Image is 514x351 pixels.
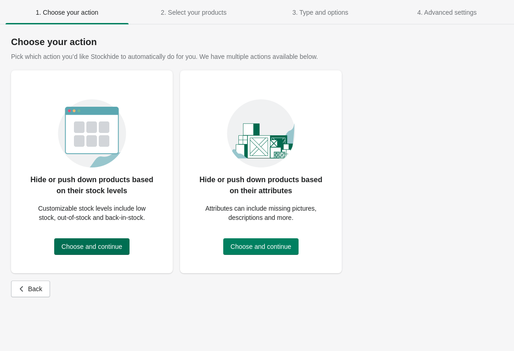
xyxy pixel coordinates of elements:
[29,204,154,222] p: Customizable stock levels include low stock, out-of-stock and back-in-stock.
[58,89,126,168] img: oz8X1bshQIS0xf8BoWVbRJtq3d8AAAAASUVORK5CYII=
[223,238,299,255] button: Choose and continue
[227,89,295,168] img: attributes_card_image-afb7489f.png
[11,53,318,60] span: Pick which action you’d like Stockhide to automatically do for you. We have multiple actions avai...
[29,174,154,196] p: Hide or push down products based on their stock levels
[231,243,291,250] span: Choose and continue
[11,281,50,297] button: Back
[198,204,323,222] p: Attributes can include missing pictures, descriptions and more.
[161,9,226,16] span: 2. Select your products
[62,243,122,250] span: Choose and continue
[418,9,477,16] span: 4. Advanced settings
[11,36,503,47] h1: Choose your action
[198,174,323,196] p: Hide or push down products based on their attributes
[28,285,42,293] span: Back
[292,9,348,16] span: 3. Type and options
[54,238,130,255] button: Choose and continue
[36,9,98,16] span: 1. Choose your action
